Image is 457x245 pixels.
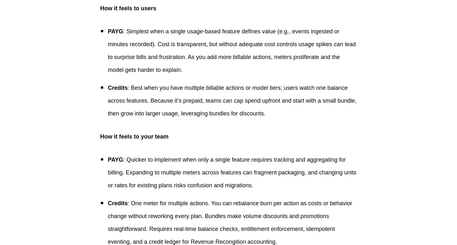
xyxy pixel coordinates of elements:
[100,133,168,140] span: How it feels to your team
[108,156,123,163] span: PAYG
[108,81,357,120] p: : Best when you have multiple billable actions or model tiers; users watch one balance across fea...
[108,28,123,35] span: PAYG
[100,5,156,12] span: How it feels to users
[108,153,357,192] p: : Quicker to implement when only a single feature requires tracking and aggregating for billing. ...
[108,200,128,207] span: Credits
[108,25,357,76] p: : Simplest when a single usage-based feature defines value (e.g., events ingested or minutes reco...
[108,85,128,91] span: Credits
